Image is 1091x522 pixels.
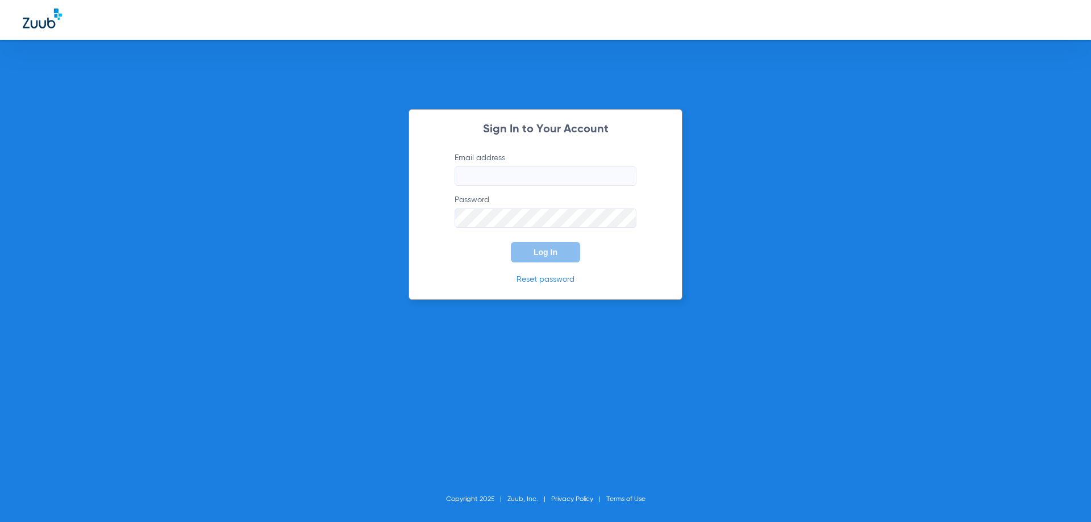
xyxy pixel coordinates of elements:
button: Log In [511,242,580,262]
input: Email address [455,166,636,186]
span: Log In [534,248,557,257]
li: Zuub, Inc. [507,494,551,505]
a: Reset password [517,275,574,283]
li: Copyright 2025 [446,494,507,505]
label: Email address [455,152,636,186]
a: Terms of Use [606,496,646,503]
h2: Sign In to Your Account [438,124,653,135]
label: Password [455,194,636,228]
img: Zuub Logo [23,9,62,28]
a: Privacy Policy [551,496,593,503]
input: Password [455,208,636,228]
